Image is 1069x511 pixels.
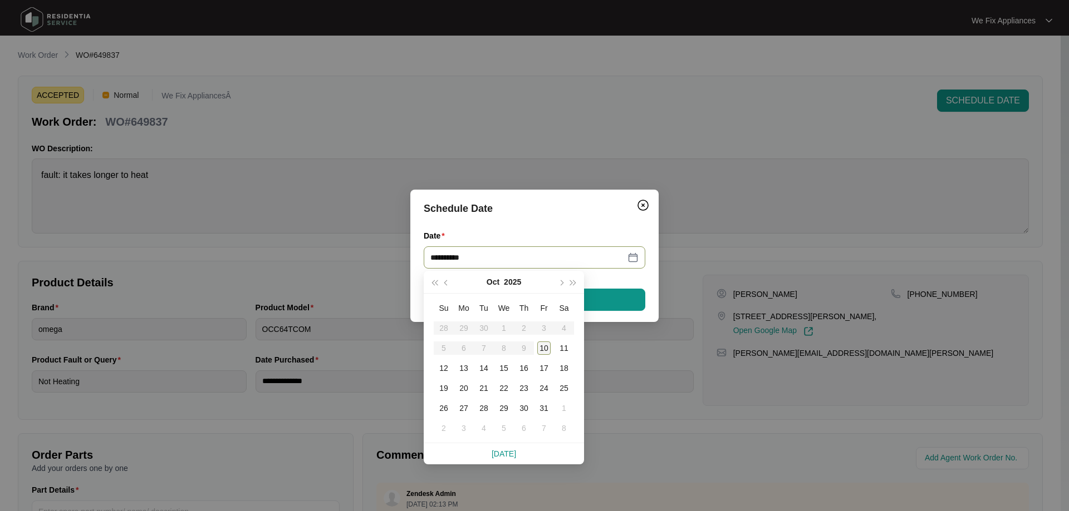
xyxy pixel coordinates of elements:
[457,421,470,435] div: 3
[437,361,450,375] div: 12
[554,358,574,378] td: 2025-10-18
[477,361,491,375] div: 14
[477,421,491,435] div: 4
[430,251,625,264] input: Date
[437,401,450,415] div: 26
[514,418,534,438] td: 2025-11-06
[537,361,551,375] div: 17
[534,298,554,318] th: Fr
[434,358,454,378] td: 2025-10-12
[492,449,516,458] a: [DATE]
[454,418,474,438] td: 2025-11-03
[494,298,514,318] th: We
[537,421,551,435] div: 7
[537,381,551,395] div: 24
[557,341,571,355] div: 11
[474,378,494,398] td: 2025-10-21
[557,361,571,375] div: 18
[474,298,494,318] th: Tu
[434,298,454,318] th: Su
[494,398,514,418] td: 2025-10-29
[537,401,551,415] div: 31
[534,418,554,438] td: 2025-11-07
[474,418,494,438] td: 2025-11-04
[457,401,470,415] div: 27
[557,381,571,395] div: 25
[517,361,531,375] div: 16
[517,381,531,395] div: 23
[474,358,494,378] td: 2025-10-14
[474,398,494,418] td: 2025-10-28
[494,418,514,438] td: 2025-11-05
[554,338,574,358] td: 2025-10-11
[534,378,554,398] td: 2025-10-24
[517,401,531,415] div: 30
[454,358,474,378] td: 2025-10-13
[514,398,534,418] td: 2025-10-30
[514,378,534,398] td: 2025-10-23
[514,358,534,378] td: 2025-10-16
[557,401,571,415] div: 1
[504,271,521,293] button: 2025
[454,378,474,398] td: 2025-10-20
[477,401,491,415] div: 28
[424,230,449,241] label: Date
[636,199,650,212] img: closeCircle
[454,298,474,318] th: Mo
[437,381,450,395] div: 19
[554,418,574,438] td: 2025-11-08
[434,378,454,398] td: 2025-10-19
[554,298,574,318] th: Sa
[497,421,511,435] div: 5
[457,381,470,395] div: 20
[554,378,574,398] td: 2025-10-25
[494,378,514,398] td: 2025-10-22
[537,341,551,355] div: 10
[494,358,514,378] td: 2025-10-15
[437,421,450,435] div: 2
[534,358,554,378] td: 2025-10-17
[434,398,454,418] td: 2025-10-26
[554,398,574,418] td: 2025-11-01
[557,421,571,435] div: 8
[434,418,454,438] td: 2025-11-02
[497,401,511,415] div: 29
[517,421,531,435] div: 6
[514,298,534,318] th: Th
[534,398,554,418] td: 2025-10-31
[457,361,470,375] div: 13
[487,271,499,293] button: Oct
[497,381,511,395] div: 22
[634,196,652,214] button: Close
[497,361,511,375] div: 15
[454,398,474,418] td: 2025-10-27
[424,201,645,216] div: Schedule Date
[534,338,554,358] td: 2025-10-10
[477,381,491,395] div: 21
